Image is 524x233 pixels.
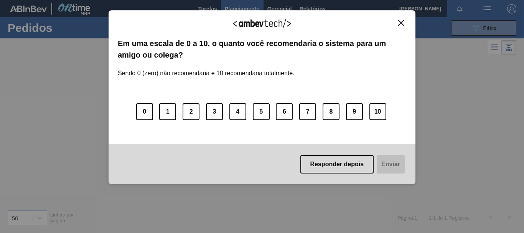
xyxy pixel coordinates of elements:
button: Close [396,20,406,26]
button: 10 [369,103,386,120]
label: Sendo 0 (zero) não recomendaria e 10 recomendaria totalmente. [118,61,295,77]
button: 1 [159,103,176,120]
button: Responder depois [300,155,374,174]
img: Close [398,20,404,26]
button: 8 [323,103,339,120]
label: Em uma escala de 0 a 10, o quanto você recomendaria o sistema para um amigo ou colega? [118,38,406,61]
img: Logo Ambevtech [233,19,291,28]
button: 5 [253,103,270,120]
button: 7 [299,103,316,120]
button: 0 [136,103,153,120]
button: 6 [276,103,293,120]
button: 3 [206,103,223,120]
button: 2 [183,103,199,120]
button: 9 [346,103,363,120]
button: 4 [229,103,246,120]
